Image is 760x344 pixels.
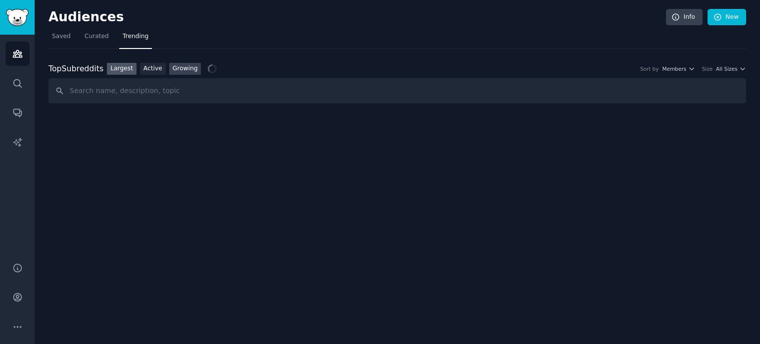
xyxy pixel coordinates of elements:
[662,65,686,72] span: Members
[85,32,109,41] span: Curated
[662,65,695,72] button: Members
[708,9,746,26] a: New
[48,78,746,103] input: Search name, description, topic
[123,32,148,41] span: Trending
[666,9,703,26] a: Info
[48,63,103,75] div: Top Subreddits
[640,65,659,72] div: Sort by
[48,9,666,25] h2: Audiences
[140,63,166,75] a: Active
[702,65,713,72] div: Size
[6,9,29,26] img: GummySearch logo
[81,29,112,49] a: Curated
[716,65,746,72] button: All Sizes
[48,29,74,49] a: Saved
[716,65,737,72] span: All Sizes
[107,63,137,75] a: Largest
[169,63,201,75] a: Growing
[119,29,152,49] a: Trending
[52,32,71,41] span: Saved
